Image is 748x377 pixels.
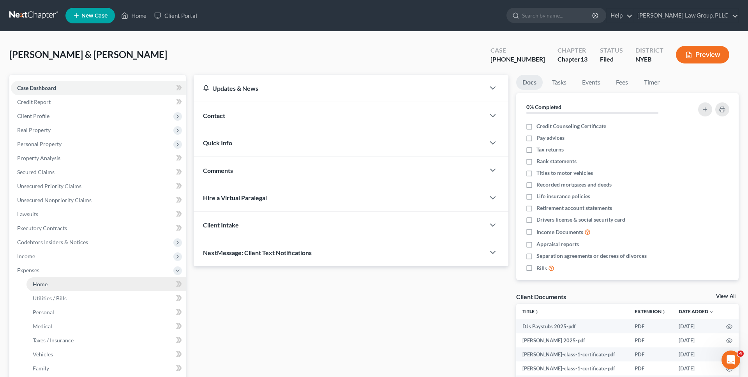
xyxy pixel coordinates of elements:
a: Home [26,277,186,291]
span: Lawsuits [17,211,38,217]
a: Utilities / Bills [26,291,186,305]
span: Recorded mortgages and deeds [536,181,612,188]
div: NYEB [635,55,663,64]
span: Bills [536,264,547,272]
span: Quick Info [203,139,232,146]
div: Updates & News [203,84,476,92]
a: Property Analysis [11,151,186,165]
span: Medical [33,323,52,329]
iframe: Intercom live chat [722,351,740,369]
span: Client Profile [17,113,49,119]
td: [PERSON_NAME] 2025-pdf [516,333,628,347]
a: Lawsuits [11,207,186,221]
span: Credit Counseling Certificate [536,122,606,130]
div: Status [600,46,623,55]
span: Secured Claims [17,169,55,175]
td: PDF [628,347,672,361]
span: Tax returns [536,146,564,153]
span: Utilities / Bills [33,295,67,301]
a: Events [576,75,607,90]
div: Filed [600,55,623,64]
span: Case Dashboard [17,85,56,91]
a: Extensionunfold_more [635,308,666,314]
span: Personal [33,309,54,315]
span: 13 [580,55,587,63]
span: Pay advices [536,134,565,142]
a: Unsecured Priority Claims [11,179,186,193]
span: Unsecured Nonpriority Claims [17,197,92,203]
a: Case Dashboard [11,81,186,95]
a: View All [716,294,736,299]
span: Life insurance policies [536,192,590,200]
a: Fees [610,75,635,90]
span: Executory Contracts [17,225,67,231]
span: Personal Property [17,141,62,147]
span: Drivers license & social security card [536,216,625,224]
span: Retirement account statements [536,204,612,212]
a: Medical [26,319,186,333]
span: Titles to motor vehicles [536,169,593,177]
td: [DATE] [672,347,720,361]
a: Executory Contracts [11,221,186,235]
i: unfold_more [535,310,539,314]
td: [PERSON_NAME]-class-1-certificate-pdf [516,347,628,361]
span: Hire a Virtual Paralegal [203,194,267,201]
div: District [635,46,663,55]
div: Chapter [557,46,587,55]
span: Home [33,281,48,287]
strong: 0% Completed [526,104,561,110]
span: Property Analysis [17,155,60,161]
a: Personal [26,305,186,319]
button: Preview [676,46,729,63]
span: NextMessage: Client Text Notifications [203,249,312,256]
a: Tasks [546,75,573,90]
a: [PERSON_NAME] Law Group, PLLC [633,9,738,23]
td: [DATE] [672,333,720,347]
a: Docs [516,75,543,90]
span: Expenses [17,267,39,273]
span: Income Documents [536,228,583,236]
a: Taxes / Insurance [26,333,186,347]
td: [PERSON_NAME]-class-1-certificate-pdf [516,361,628,375]
span: 4 [737,351,744,357]
a: Secured Claims [11,165,186,179]
div: Client Documents [516,292,566,301]
td: DJs Paystubs 2025-pdf [516,319,628,333]
span: Bank statements [536,157,577,165]
span: Contact [203,112,225,119]
span: Real Property [17,127,51,133]
a: Date Added expand_more [679,308,714,314]
input: Search by name... [522,8,593,23]
span: Codebtors Insiders & Notices [17,239,88,245]
span: Family [33,365,49,372]
a: Timer [638,75,666,90]
div: [PHONE_NUMBER] [490,55,545,64]
a: Family [26,361,186,375]
a: Home [117,9,150,23]
a: Vehicles [26,347,186,361]
td: [DATE] [672,319,720,333]
span: Comments [203,167,233,174]
a: Titleunfold_more [522,308,539,314]
a: Credit Report [11,95,186,109]
td: PDF [628,319,672,333]
div: Case [490,46,545,55]
span: Credit Report [17,99,51,105]
a: Unsecured Nonpriority Claims [11,193,186,207]
span: Income [17,253,35,259]
a: Help [607,9,633,23]
i: expand_more [709,310,714,314]
a: Client Portal [150,9,201,23]
i: unfold_more [662,310,666,314]
span: Vehicles [33,351,53,358]
div: Chapter [557,55,587,64]
td: PDF [628,361,672,375]
span: Taxes / Insurance [33,337,74,344]
td: PDF [628,333,672,347]
td: [DATE] [672,361,720,375]
span: New Case [81,13,108,19]
span: Client Intake [203,221,239,229]
span: Unsecured Priority Claims [17,183,81,189]
span: Separation agreements or decrees of divorces [536,252,647,260]
span: Appraisal reports [536,240,579,248]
